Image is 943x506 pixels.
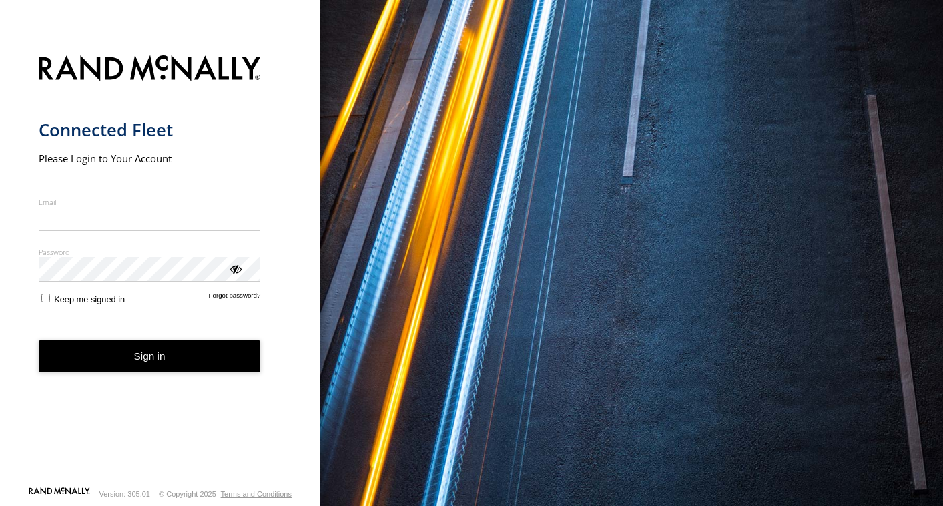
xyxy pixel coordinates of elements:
[39,53,261,87] img: Rand McNally
[29,487,90,501] a: Visit our Website
[221,490,292,498] a: Terms and Conditions
[54,294,125,304] span: Keep me signed in
[159,490,292,498] div: © Copyright 2025 -
[39,152,261,165] h2: Please Login to Your Account
[209,292,261,304] a: Forgot password?
[39,119,261,141] h1: Connected Fleet
[41,294,50,302] input: Keep me signed in
[228,262,242,275] div: ViewPassword
[39,197,261,207] label: Email
[39,340,261,373] button: Sign in
[99,490,150,498] div: Version: 305.01
[39,247,261,257] label: Password
[39,47,282,486] form: main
